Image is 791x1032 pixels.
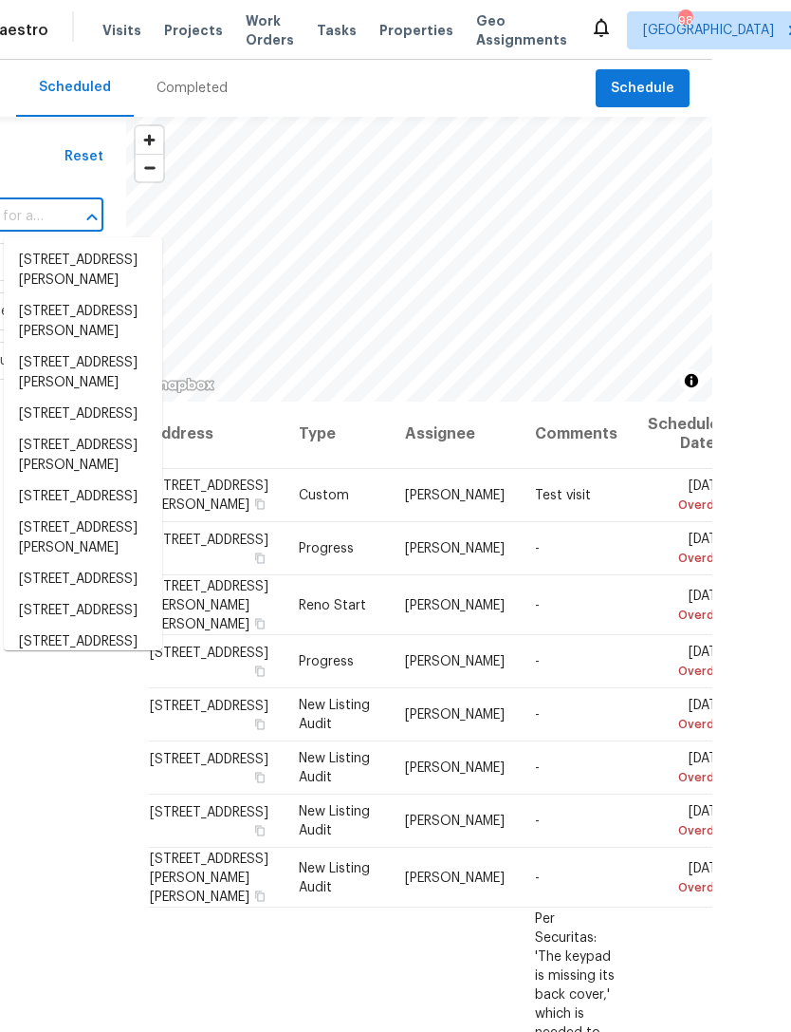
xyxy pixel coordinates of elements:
[79,204,105,231] button: Close
[535,598,540,611] span: -
[136,155,163,181] span: Zoom out
[535,655,540,668] span: -
[535,542,540,555] span: -
[405,761,505,775] span: [PERSON_NAME]
[251,716,268,733] button: Copy Address
[149,400,284,469] th: Address
[246,11,294,49] span: Work Orders
[648,861,728,896] span: [DATE]
[648,805,728,840] span: [DATE]
[299,699,370,731] span: New Listing Audit
[317,24,357,37] span: Tasks
[299,861,370,893] span: New Listing Audit
[535,815,540,828] span: -
[4,430,162,481] li: [STREET_ADDRESS][PERSON_NAME]
[686,370,697,391] span: Toggle attribution
[150,534,268,547] span: [STREET_ADDRESS]
[405,655,505,668] span: [PERSON_NAME]
[150,479,268,512] span: [STREET_ADDRESS][PERSON_NAME]
[299,805,370,837] span: New Listing Audit
[4,481,162,513] li: [STREET_ADDRESS]
[535,489,591,502] span: Test visit
[251,887,268,904] button: Copy Address
[648,768,728,787] div: Overdue
[136,126,163,154] button: Zoom in
[680,369,703,392] button: Toggle attribution
[535,708,540,722] span: -
[648,589,728,624] span: [DATE]
[648,662,728,681] div: Overdue
[251,822,268,839] button: Copy Address
[520,400,633,469] th: Comments
[251,496,268,513] button: Copy Address
[4,399,162,430] li: [STREET_ADDRESS]
[251,550,268,567] button: Copy Address
[405,489,505,502] span: [PERSON_NAME]
[4,595,162,627] li: [STREET_ADDRESS]
[4,347,162,399] li: [STREET_ADDRESS][PERSON_NAME]
[284,400,390,469] th: Type
[648,821,728,840] div: Overdue
[535,761,540,775] span: -
[405,708,505,722] span: [PERSON_NAME]
[150,753,268,766] span: [STREET_ADDRESS]
[39,78,111,97] div: Scheduled
[126,117,713,402] canvas: Map
[251,614,268,631] button: Copy Address
[4,627,162,658] li: [STREET_ADDRESS]
[164,21,223,40] span: Projects
[4,296,162,347] li: [STREET_ADDRESS][PERSON_NAME]
[648,549,728,568] div: Overdue
[150,579,268,630] span: [STREET_ADDRESS][PERSON_NAME][PERSON_NAME]
[476,11,567,49] span: Geo Assignments
[648,877,728,896] div: Overdue
[678,11,691,30] div: 98
[299,752,370,784] span: New Listing Audit
[648,699,728,734] span: [DATE]
[299,655,354,668] span: Progress
[405,871,505,884] span: [PERSON_NAME]
[299,489,349,502] span: Custom
[648,605,728,624] div: Overdue
[535,871,540,884] span: -
[132,374,215,396] a: Mapbox homepage
[643,21,774,40] span: [GEOGRAPHIC_DATA]
[150,852,268,903] span: [STREET_ADDRESS][PERSON_NAME][PERSON_NAME]
[648,496,728,515] div: Overdue
[150,647,268,660] span: [STREET_ADDRESS]
[4,564,162,595] li: [STREET_ADDRESS]
[102,21,141,40] span: Visits
[150,700,268,713] span: [STREET_ADDRESS]
[596,69,690,108] button: Schedule
[611,77,674,101] span: Schedule
[405,815,505,828] span: [PERSON_NAME]
[633,400,729,469] th: Scheduled Date ↑
[136,154,163,181] button: Zoom out
[405,598,505,611] span: [PERSON_NAME]
[4,513,162,564] li: [STREET_ADDRESS][PERSON_NAME]
[648,479,728,515] span: [DATE]
[150,806,268,819] span: [STREET_ADDRESS]
[4,245,162,296] li: [STREET_ADDRESS][PERSON_NAME]
[648,752,728,787] span: [DATE]
[299,542,354,555] span: Progress
[379,21,453,40] span: Properties
[64,147,103,166] div: Reset
[156,79,228,98] div: Completed
[251,769,268,786] button: Copy Address
[405,542,505,555] span: [PERSON_NAME]
[299,598,366,611] span: Reno Start
[251,663,268,680] button: Copy Address
[648,533,728,568] span: [DATE]
[648,646,728,681] span: [DATE]
[390,400,520,469] th: Assignee
[648,715,728,734] div: Overdue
